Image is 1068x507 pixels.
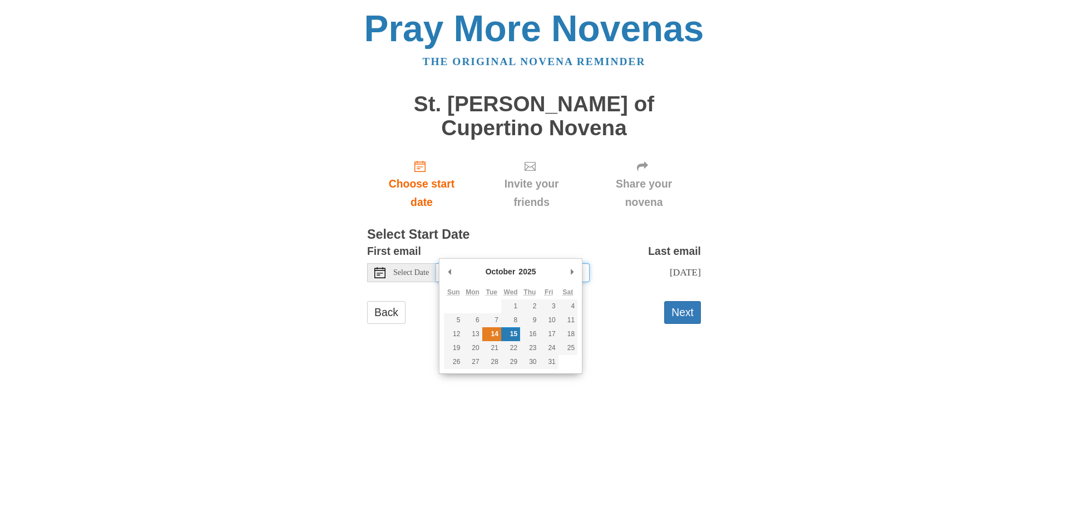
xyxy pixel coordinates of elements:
abbr: Saturday [563,288,573,296]
abbr: Sunday [447,288,460,296]
abbr: Friday [545,288,553,296]
button: 1 [501,299,520,313]
abbr: Wednesday [504,288,518,296]
button: Next Month [566,263,577,280]
button: 4 [558,299,577,313]
span: [DATE] [670,267,701,278]
div: 2025 [517,263,537,280]
button: 17 [540,327,558,341]
abbr: Tuesday [486,288,497,296]
abbr: Thursday [523,288,536,296]
label: Last email [648,242,701,260]
button: 20 [463,341,482,355]
button: 23 [520,341,539,355]
button: 30 [520,355,539,369]
button: 13 [463,327,482,341]
button: 26 [444,355,463,369]
span: Select Date [393,269,429,277]
button: 28 [482,355,501,369]
button: Next [664,301,701,324]
button: 10 [540,313,558,327]
a: Pray More Novenas [364,8,704,49]
div: Click "Next" to confirm your start date first. [587,151,701,217]
h3: Select Start Date [367,228,701,242]
button: 21 [482,341,501,355]
button: 14 [482,327,501,341]
button: 9 [520,313,539,327]
span: Invite your friends [487,175,576,211]
label: First email [367,242,421,260]
button: 6 [463,313,482,327]
button: 2 [520,299,539,313]
button: 16 [520,327,539,341]
input: Use the arrow keys to pick a date [436,263,590,282]
div: Click "Next" to confirm your start date first. [476,151,587,217]
button: 7 [482,313,501,327]
button: 19 [444,341,463,355]
button: 29 [501,355,520,369]
button: 12 [444,327,463,341]
button: 25 [558,341,577,355]
button: 31 [540,355,558,369]
span: Choose start date [378,175,465,211]
h1: St. [PERSON_NAME] of Cupertino Novena [367,92,701,140]
button: 11 [558,313,577,327]
abbr: Monday [466,288,479,296]
button: 8 [501,313,520,327]
a: Back [367,301,406,324]
span: Share your novena [598,175,690,211]
button: 27 [463,355,482,369]
a: The original novena reminder [423,56,646,67]
button: Previous Month [444,263,455,280]
button: 22 [501,341,520,355]
a: Choose start date [367,151,476,217]
button: 24 [540,341,558,355]
button: 18 [558,327,577,341]
button: 15 [501,327,520,341]
button: 3 [540,299,558,313]
button: 5 [444,313,463,327]
div: October [484,263,517,280]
